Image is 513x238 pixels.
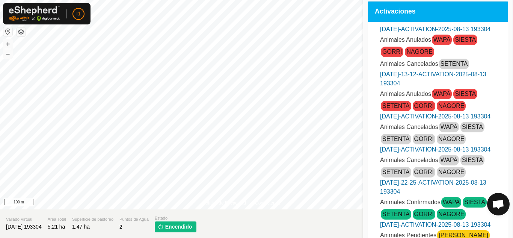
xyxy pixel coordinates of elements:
[3,27,12,36] button: Restablecer Mapa
[380,61,438,67] span: Animales Cancelados
[165,223,192,231] span: Encendido
[119,216,149,223] span: Puntos de Agua
[438,211,464,217] a: NAGORE
[17,27,26,36] button: Capas del Mapa
[380,26,490,32] a: [DATE]-ACTIVATION-2025-08-13 193304
[406,49,432,55] a: NAGORE
[414,103,434,109] a: GORRI
[48,224,65,230] span: 5.21 ha
[76,10,81,18] span: I1
[455,91,476,97] a: SIESTA
[380,157,438,163] span: Animales Cancelados
[441,124,457,130] a: WAPA
[380,113,490,120] a: [DATE]-ACTIVATION-2025-08-13 193304
[438,103,464,109] a: NAGORE
[455,36,476,43] a: SIESTA
[464,199,485,205] a: SIESTA
[72,224,90,230] span: 1.47 ha
[48,216,66,223] span: Área Total
[380,221,490,228] a: [DATE]-ACTIVATION-2025-08-13 193304
[203,200,246,206] a: Política de Privacidad
[462,157,483,163] a: SIESTA
[72,216,113,223] span: Superficie de pastoreo
[433,91,450,97] a: WAPA
[382,136,410,142] a: SETENTA
[6,224,42,230] span: [DATE] 193304
[380,146,490,153] a: [DATE]-ACTIVATION-2025-08-13 193304
[382,49,402,55] a: GORRI
[380,124,438,130] span: Animales Cancelados
[155,215,197,221] span: Estado
[382,103,410,109] a: SETENTA
[380,179,486,195] a: [DATE]-22-25-ACTIVATION-2025-08-13 193304
[380,199,441,205] span: Animales Confirmados
[380,91,431,97] span: Animales Anulados
[255,200,280,206] a: Contáctenos
[414,211,434,217] a: GORRI
[438,169,464,175] a: NAGORE
[158,224,164,230] img: encender
[6,216,42,223] span: Vallado Virtual
[441,61,468,67] a: SETENTA
[462,124,483,130] a: SIESTA
[438,136,464,142] a: NAGORE
[9,6,60,21] img: Logo Gallagher
[380,71,486,86] a: [DATE]-13-12-ACTIVATION-2025-08-13 193304
[380,36,431,43] span: Animales Anulados
[487,193,510,215] a: Open chat
[375,8,416,15] span: Activaciones
[414,169,434,175] a: GORRI
[414,136,434,142] a: GORRI
[119,224,122,230] span: 2
[382,211,410,217] a: SETENTA
[3,49,12,58] button: –
[382,169,410,175] a: SETENTA
[433,36,450,43] a: WAPA
[441,157,457,163] a: WAPA
[443,199,460,205] a: WAPA
[3,39,12,49] button: +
